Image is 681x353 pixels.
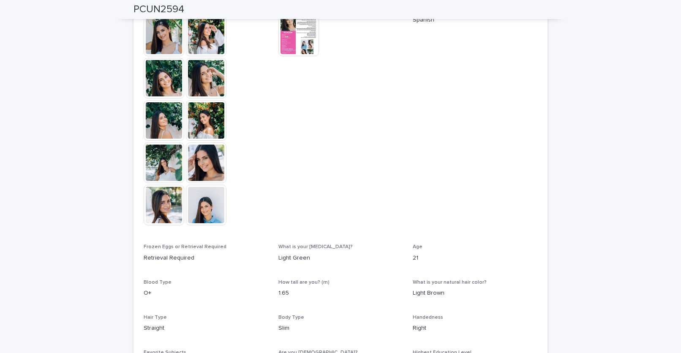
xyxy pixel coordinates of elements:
span: Age [413,244,422,249]
p: Light Green [278,254,403,263]
p: Spanish [413,16,537,25]
span: Frozen Eggs or Retrieval Required [144,244,226,249]
span: Handedness [413,315,443,320]
span: What is your [MEDICAL_DATA]? [278,244,353,249]
span: Hair Type [144,315,167,320]
span: How tall are you? (m) [278,280,330,285]
span: Blood Type [144,280,172,285]
p: 21 [413,254,537,263]
h2: PCUN2594 [133,3,184,16]
span: What is your natural hair color? [413,280,487,285]
p: Right [413,324,537,333]
p: Slim [278,324,403,333]
p: 1.65 [278,289,403,298]
p: Straight [144,324,268,333]
p: Retrieval Required [144,254,268,263]
p: Light Brown [413,289,537,298]
p: O+ [144,289,268,298]
span: Body Type [278,315,304,320]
